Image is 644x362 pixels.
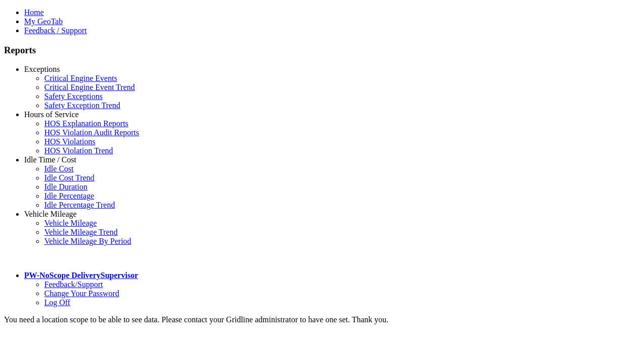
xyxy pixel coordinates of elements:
[44,119,128,128] a: HOS Explanation Reports
[44,92,103,101] a: Safety Exceptions
[24,8,44,17] a: Home
[44,192,94,200] a: Idle Percentage
[44,289,119,298] a: Change Your Password
[44,280,103,289] a: Feedback/Support
[44,183,88,191] a: Idle Duration
[44,101,120,110] a: Safety Exception Trend
[4,315,640,324] div: You need a location scope to be able to see data. Please contact your Gridline administrator to h...
[24,155,76,164] a: Idle Time / Cost
[44,219,97,227] a: Vehicle Mileage
[24,65,60,73] a: Exceptions
[44,137,95,146] a: HOS Violations
[24,271,138,280] a: PW-NoScope DeliverySupervisor
[44,164,73,173] a: Idle Cost
[44,201,115,209] a: Idle Percentage Trend
[4,45,640,56] h3: Reports
[44,228,118,236] a: Vehicle Mileage Trend
[44,146,113,155] a: HOS Violation Trend
[44,237,131,245] a: Vehicle Mileage By Period
[44,74,117,82] a: Critical Engine Events
[24,110,78,119] a: Hours of Service
[24,210,76,218] a: Vehicle Mileage
[44,128,139,137] a: HOS Violation Audit Reports
[44,173,95,182] a: Idle Cost Trend
[44,298,70,307] a: Log Off
[24,17,63,26] a: My GeoTab
[24,26,87,35] a: Feedback / Support
[44,83,135,92] a: Critical Engine Event Trend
